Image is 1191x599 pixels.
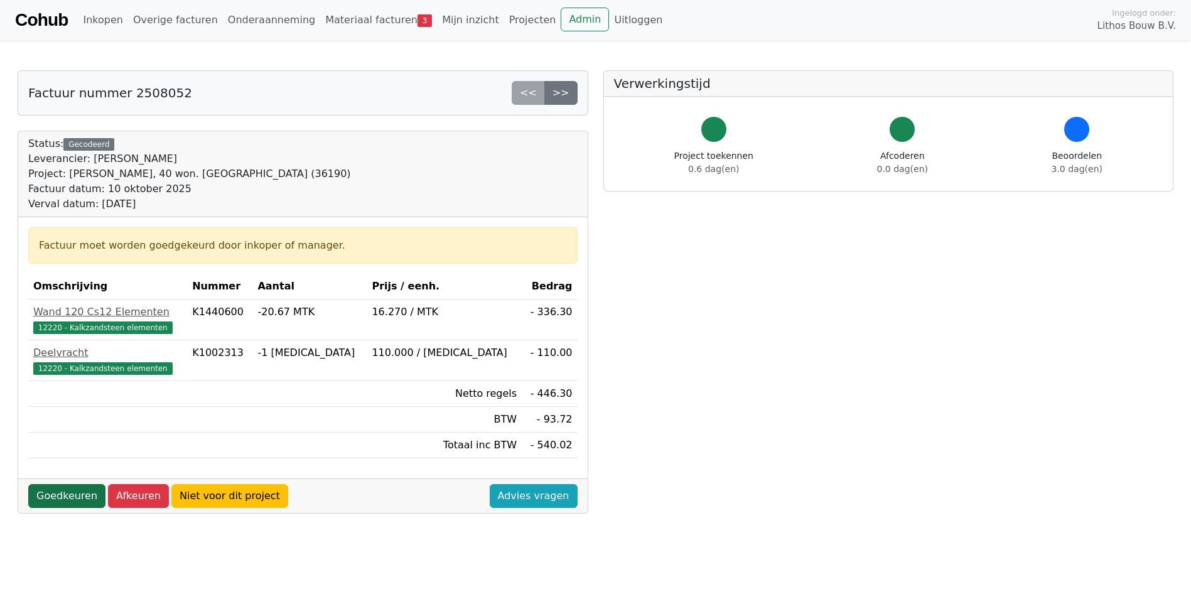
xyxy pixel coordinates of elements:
td: Totaal inc BTW [367,433,522,458]
h5: Factuur nummer 2508052 [28,85,192,100]
a: Projecten [504,8,561,33]
div: Leverancier: [PERSON_NAME] [28,151,351,166]
a: Deelvracht12220 - Kalkzandsteen elementen [33,345,182,375]
span: Ingelogd onder: [1112,7,1176,19]
a: Inkopen [78,8,127,33]
div: Factuur moet worden goedgekeurd door inkoper of manager. [39,238,567,253]
td: Netto regels [367,381,522,407]
div: Beoordelen [1052,149,1102,176]
a: Uitloggen [609,8,667,33]
a: Afkeuren [108,484,169,508]
a: Advies vragen [490,484,578,508]
span: Lithos Bouw B.V. [1097,19,1176,33]
td: - 93.72 [522,407,577,433]
td: - 336.30 [522,299,577,340]
a: Materiaal facturen3 [320,8,437,33]
td: - 110.00 [522,340,577,381]
td: K1440600 [187,299,252,340]
td: - 540.02 [522,433,577,458]
a: Admin [561,8,609,31]
a: Niet voor dit project [171,484,288,508]
div: Afcoderen [877,149,928,176]
div: Factuur datum: 10 oktober 2025 [28,181,351,197]
a: Goedkeuren [28,484,105,508]
td: K1002313 [187,340,252,381]
th: Aantal [252,274,367,299]
span: 12220 - Kalkzandsteen elementen [33,321,173,334]
span: 0.6 dag(en) [688,164,739,174]
a: Overige facturen [128,8,223,33]
div: Status: [28,136,351,212]
div: -1 [MEDICAL_DATA] [257,345,362,360]
div: -20.67 MTK [257,305,362,320]
h5: Verwerkingstijd [614,76,1163,91]
td: BTW [367,407,522,433]
div: Verval datum: [DATE] [28,197,351,212]
td: - 446.30 [522,381,577,407]
div: Deelvracht [33,345,182,360]
th: Nummer [187,274,252,299]
div: 16.270 / MTK [372,305,517,320]
div: Project: [PERSON_NAME], 40 won. [GEOGRAPHIC_DATA] (36190) [28,166,351,181]
div: Project toekennen [674,149,753,176]
a: Onderaanneming [223,8,320,33]
span: 3 [418,14,432,27]
a: Mijn inzicht [437,8,504,33]
th: Bedrag [522,274,577,299]
a: >> [544,81,578,105]
span: 0.0 dag(en) [877,164,928,174]
div: 110.000 / [MEDICAL_DATA] [372,345,517,360]
div: Gecodeerd [63,138,114,151]
a: Wand 120 Cs12 Elementen12220 - Kalkzandsteen elementen [33,305,182,335]
span: 3.0 dag(en) [1052,164,1102,174]
th: Omschrijving [28,274,187,299]
th: Prijs / eenh. [367,274,522,299]
a: Cohub [15,5,68,35]
div: Wand 120 Cs12 Elementen [33,305,182,320]
span: 12220 - Kalkzandsteen elementen [33,362,173,375]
